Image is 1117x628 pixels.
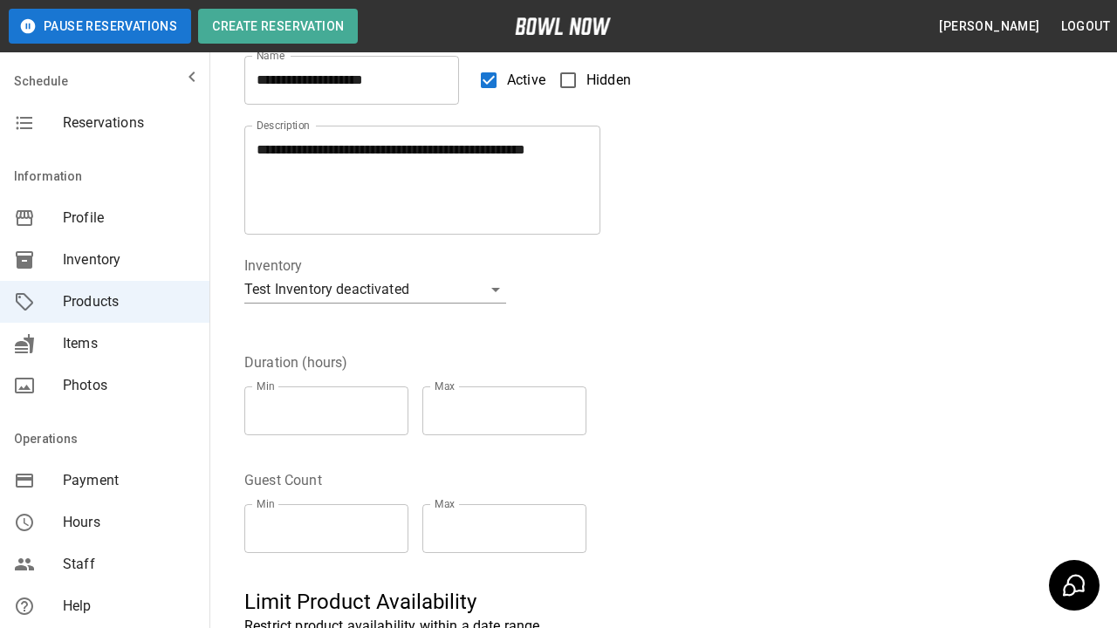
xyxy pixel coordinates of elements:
[507,70,545,91] span: Active
[63,113,195,133] span: Reservations
[63,596,195,617] span: Help
[586,70,631,91] span: Hidden
[244,470,322,490] legend: Guest Count
[244,256,302,276] legend: Inventory
[550,62,631,99] label: Hidden products will not be visible to customers. You can still create and use them for bookings.
[244,276,506,304] div: Test Inventory deactivated
[932,10,1046,43] button: [PERSON_NAME]
[244,352,347,372] legend: Duration (hours)
[244,588,789,616] h5: Limit Product Availability
[63,512,195,533] span: Hours
[9,9,191,44] button: Pause Reservations
[63,470,195,491] span: Payment
[198,9,358,44] button: Create Reservation
[63,208,195,229] span: Profile
[63,333,195,354] span: Items
[515,17,611,35] img: logo
[63,291,195,312] span: Products
[63,249,195,270] span: Inventory
[63,375,195,396] span: Photos
[1054,10,1117,43] button: Logout
[63,554,195,575] span: Staff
